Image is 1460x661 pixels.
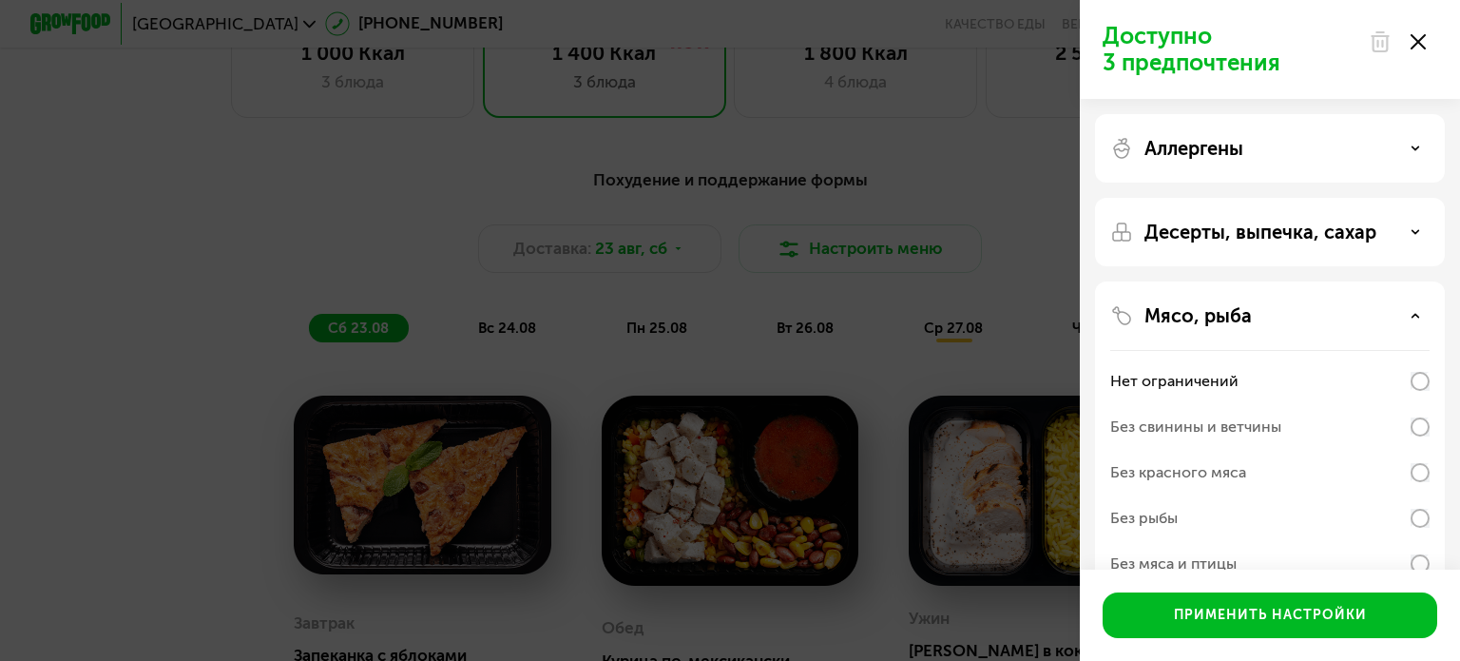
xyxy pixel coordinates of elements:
div: Без рыбы [1110,507,1178,530]
div: Без красного мяса [1110,461,1246,484]
div: Без свинины и ветчины [1110,416,1281,438]
button: Применить настройки [1103,593,1437,638]
p: Аллергены [1144,137,1243,160]
p: Десерты, выпечка, сахар [1144,221,1376,243]
p: Доступно 3 предпочтения [1103,23,1357,76]
div: Без мяса и птицы [1110,553,1237,575]
div: Нет ограничений [1110,370,1239,393]
div: Применить настройки [1174,606,1367,625]
p: Мясо, рыба [1144,304,1252,327]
